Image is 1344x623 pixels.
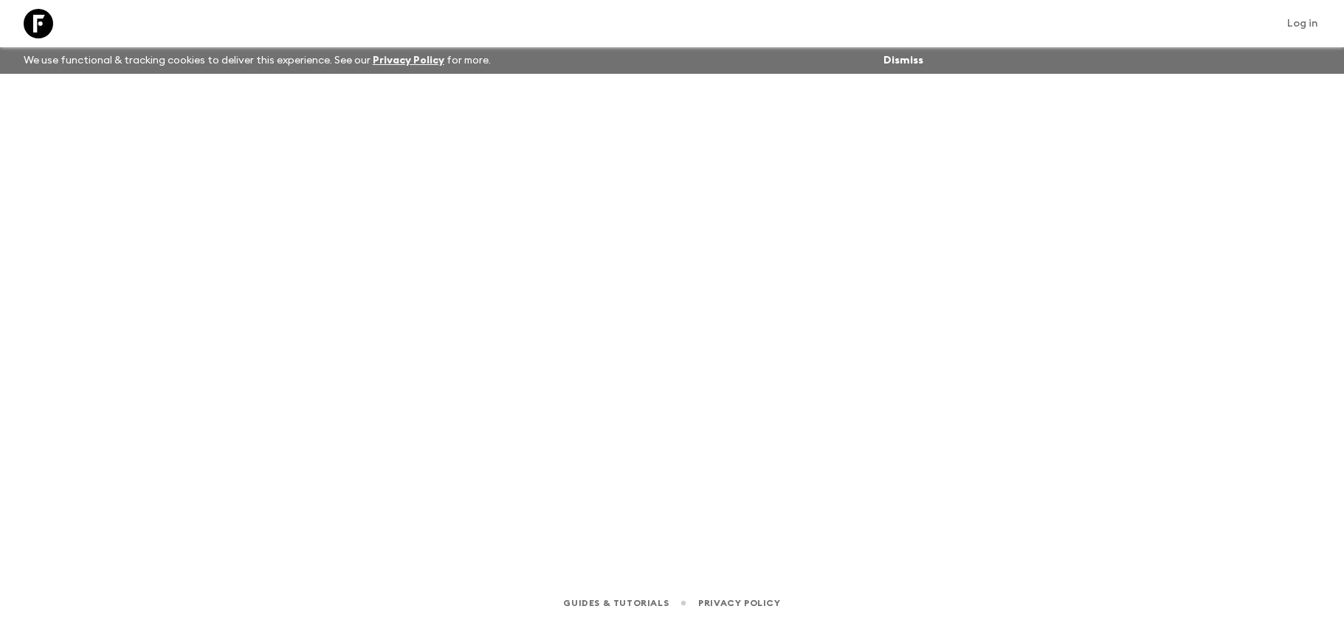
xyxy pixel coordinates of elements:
a: Guides & Tutorials [563,595,669,611]
a: Log in [1279,13,1326,34]
a: Privacy Policy [698,595,780,611]
a: Privacy Policy [373,55,444,66]
p: We use functional & tracking cookies to deliver this experience. See our for more. [18,47,497,74]
button: Dismiss [880,50,927,71]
